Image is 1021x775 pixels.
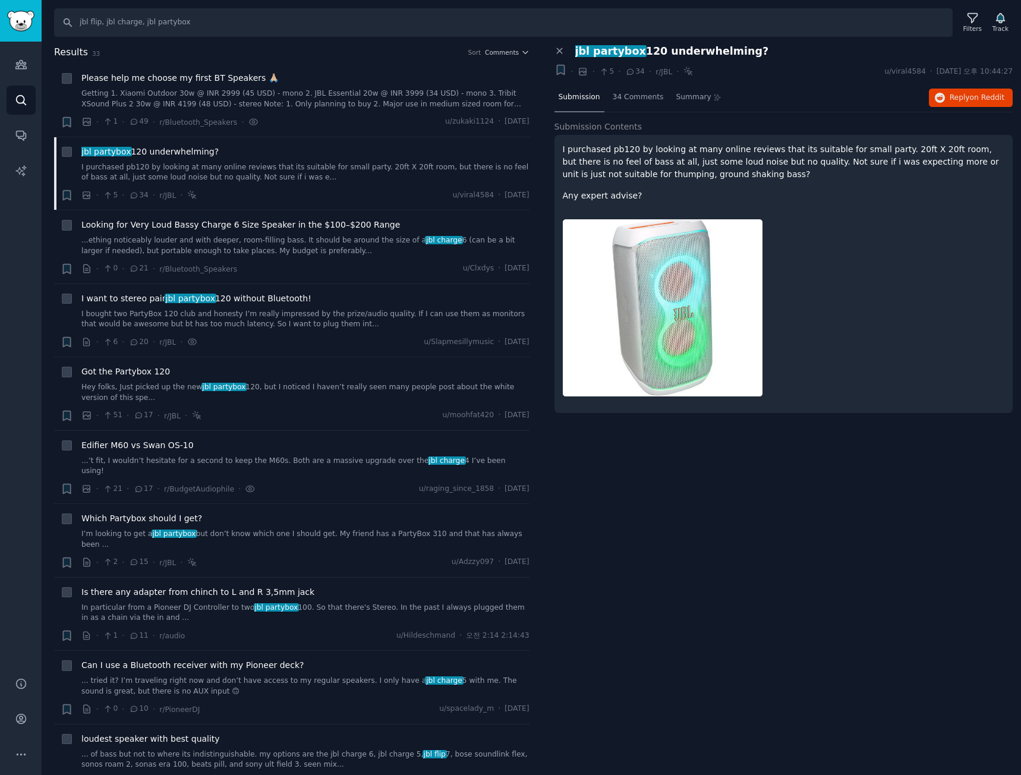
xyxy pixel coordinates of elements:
[96,556,99,569] span: ·
[153,556,155,569] span: ·
[439,704,494,714] span: u/spacelady_m
[424,337,494,348] span: u/Slapmesillymusic
[81,89,530,109] a: Getting 1. Xiaomi Outdoor 30w @ INR 2999 (45 USD) - mono 2. JBL Essential 20w @ INR 3999 (34 USD)...
[134,484,153,494] span: 17
[134,410,153,421] span: 17
[180,189,182,201] span: ·
[505,704,529,714] span: [DATE]
[884,67,926,77] span: u/viral4584
[81,146,219,158] span: 120 underwhelming?
[129,263,149,274] span: 21
[164,485,234,493] span: r/BudgetAudiophile
[129,631,149,641] span: 11
[498,704,500,714] span: ·
[505,190,529,201] span: [DATE]
[103,337,118,348] span: 6
[929,89,1013,108] a: Replyon Reddit
[122,336,124,348] span: ·
[937,67,1013,77] span: [DATE] 오후 10:44:27
[930,67,932,77] span: ·
[81,439,194,452] a: Edifier M60 vs Swan OS-10
[498,190,500,201] span: ·
[559,92,600,103] span: Submission
[80,147,132,156] span: jbl partybox
[571,65,573,78] span: ·
[7,11,34,31] img: GummySearch logo
[81,676,530,697] a: ... tried it? I’m traveling right now and don’t have access to my regular speakers. I only have a...
[505,263,529,274] span: [DATE]
[618,65,620,78] span: ·
[970,93,1004,102] span: on Reddit
[498,484,500,494] span: ·
[574,45,647,57] span: jbl partybox
[425,676,463,685] span: jbl charge
[425,236,463,244] span: jbl charge
[164,412,181,420] span: r/JBL
[81,659,304,672] span: Can I use a Bluetooth receiver with my Pioneer deck?
[180,336,182,348] span: ·
[96,483,99,495] span: ·
[498,337,500,348] span: ·
[96,336,99,348] span: ·
[445,116,494,127] span: u/zukaki1124
[122,703,124,716] span: ·
[676,65,679,78] span: ·
[185,409,187,422] span: ·
[122,116,124,128] span: ·
[992,24,1009,33] div: Track
[157,483,160,495] span: ·
[81,292,311,305] span: I want to stereo pair 120 without Bluetooth!
[428,456,466,465] span: jbl charge
[129,190,149,201] span: 34
[127,409,129,422] span: ·
[103,484,122,494] span: 21
[485,48,519,56] span: Comments
[468,48,481,56] div: Sort
[122,629,124,642] span: ·
[122,263,124,275] span: ·
[963,24,982,33] div: Filters
[54,45,88,60] span: Results
[129,557,149,568] span: 15
[157,409,160,422] span: ·
[676,92,711,103] span: Summary
[81,749,530,770] a: ... of bass but not to where its indistinguishable. my options are the jbl charge 6, jbl charge 5...
[498,410,500,421] span: ·
[656,68,672,76] span: r/JBL
[81,586,314,598] a: Is there any adapter from chinch to L and R 3,5mm jack
[153,263,155,275] span: ·
[254,603,300,612] span: jbl partybox
[81,292,311,305] a: I want to stereo pairjbl partybox120 without Bluetooth!
[103,557,118,568] span: 2
[498,557,500,568] span: ·
[103,704,118,714] span: 0
[563,190,1005,202] p: Any expert advise?
[241,116,244,128] span: ·
[103,263,118,274] span: 0
[81,219,400,231] a: Looking for Very Loud Bassy Charge 6 Size Speaker in the $100–$200 Range
[159,338,176,346] span: r/JBL
[127,483,129,495] span: ·
[153,336,155,348] span: ·
[423,750,447,758] span: jbl flip
[505,484,529,494] span: [DATE]
[625,67,645,77] span: 34
[159,265,237,273] span: r/Bluetooth_Speakers
[452,190,494,201] span: u/viral4584
[81,366,170,378] a: Got the Partybox 120
[96,189,99,201] span: ·
[81,72,279,84] a: Please help me choose my first BT Speakers 🙏🏼
[129,704,149,714] span: 10
[159,118,237,127] span: r/Bluetooth_Speakers
[452,557,494,568] span: u/Adzzy097
[563,143,1005,181] p: I purchased pb120 by looking at many online reviews that its suitable for small party. 20ft X 20f...
[96,409,99,422] span: ·
[81,162,530,183] a: I purchased pb120 by looking at many online reviews that its suitable for small party. 20ft X 20f...
[505,557,529,568] span: [DATE]
[419,484,494,494] span: u/raging_since_1858
[466,631,530,641] span: 오전 2:14 2:14:43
